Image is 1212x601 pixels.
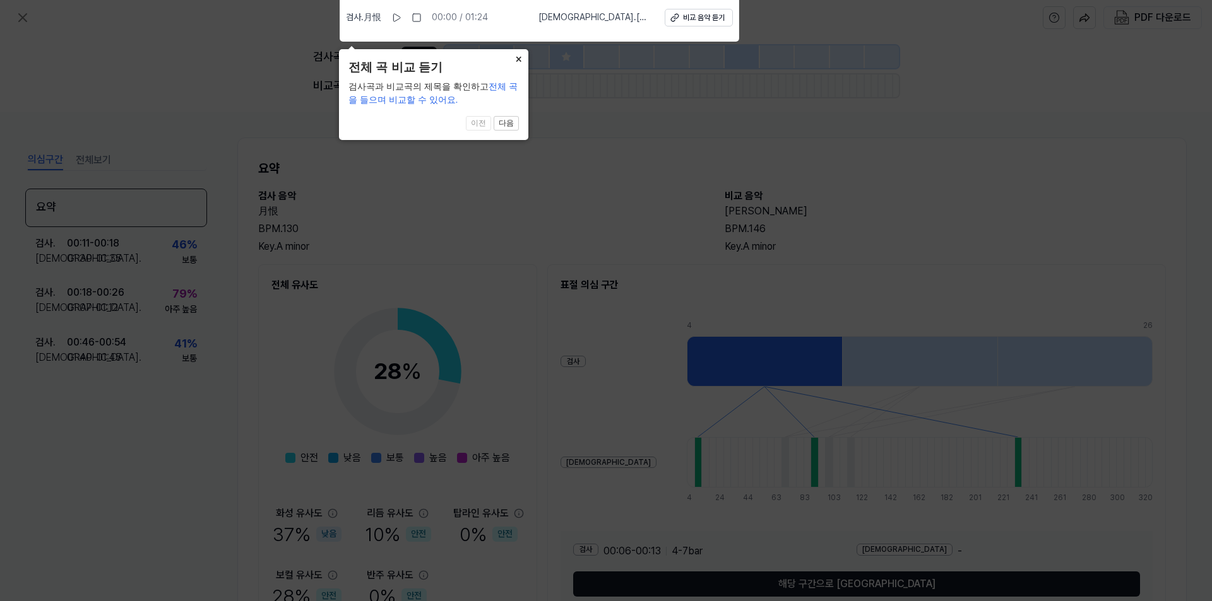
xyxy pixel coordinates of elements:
[538,11,650,24] span: [DEMOGRAPHIC_DATA] . [PERSON_NAME]
[348,80,519,107] div: 검사곡과 비교곡의 제목을 확인하고
[508,49,528,67] button: Close
[348,59,519,77] header: 전체 곡 비교 듣기
[348,81,518,105] span: 전체 곡을 들으며 비교할 수 있어요.
[432,11,488,24] div: 00:00 / 01:24
[494,116,519,131] button: 다음
[346,11,381,24] span: 검사 . 月恨
[665,9,733,26] button: 비교 음악 듣기
[683,13,725,23] div: 비교 음악 듣기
